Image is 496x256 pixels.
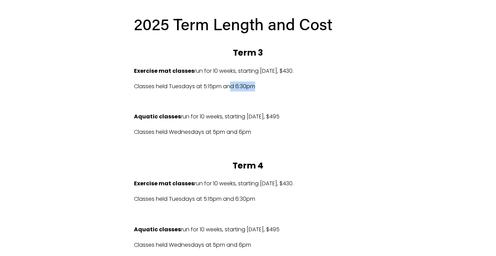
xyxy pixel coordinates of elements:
strong: Exercise mat classes [134,67,194,75]
h2: 2025 Term Length and Cost [134,13,362,34]
p: Classes held Tuesdays at 5:15pm and 6:30pm [134,82,362,92]
p: run for 10 weeks, starting [DATE], $430. [134,179,362,189]
strong: Aquatic classes [134,113,181,121]
p: Classes held Wednesdays at 5pm and 6pm [134,128,362,138]
p: Classes held Tuesdays at 5:15pm and 6:30pm [134,195,362,205]
strong: Exercise mat classes [134,180,194,188]
strong: Aquatic classes [134,226,181,234]
p: run for 10 weeks, starting [DATE], $495 [134,225,362,235]
p: run for 10 weeks, starting [DATE], $495 [134,112,362,122]
strong: Term 3 [233,47,263,59]
strong: Term 4 [233,160,263,172]
p: run for 10 weeks, starting [DATE], $430. [134,66,362,76]
p: Classes held Wednesdays at 5pm and 6pm [134,241,362,251]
